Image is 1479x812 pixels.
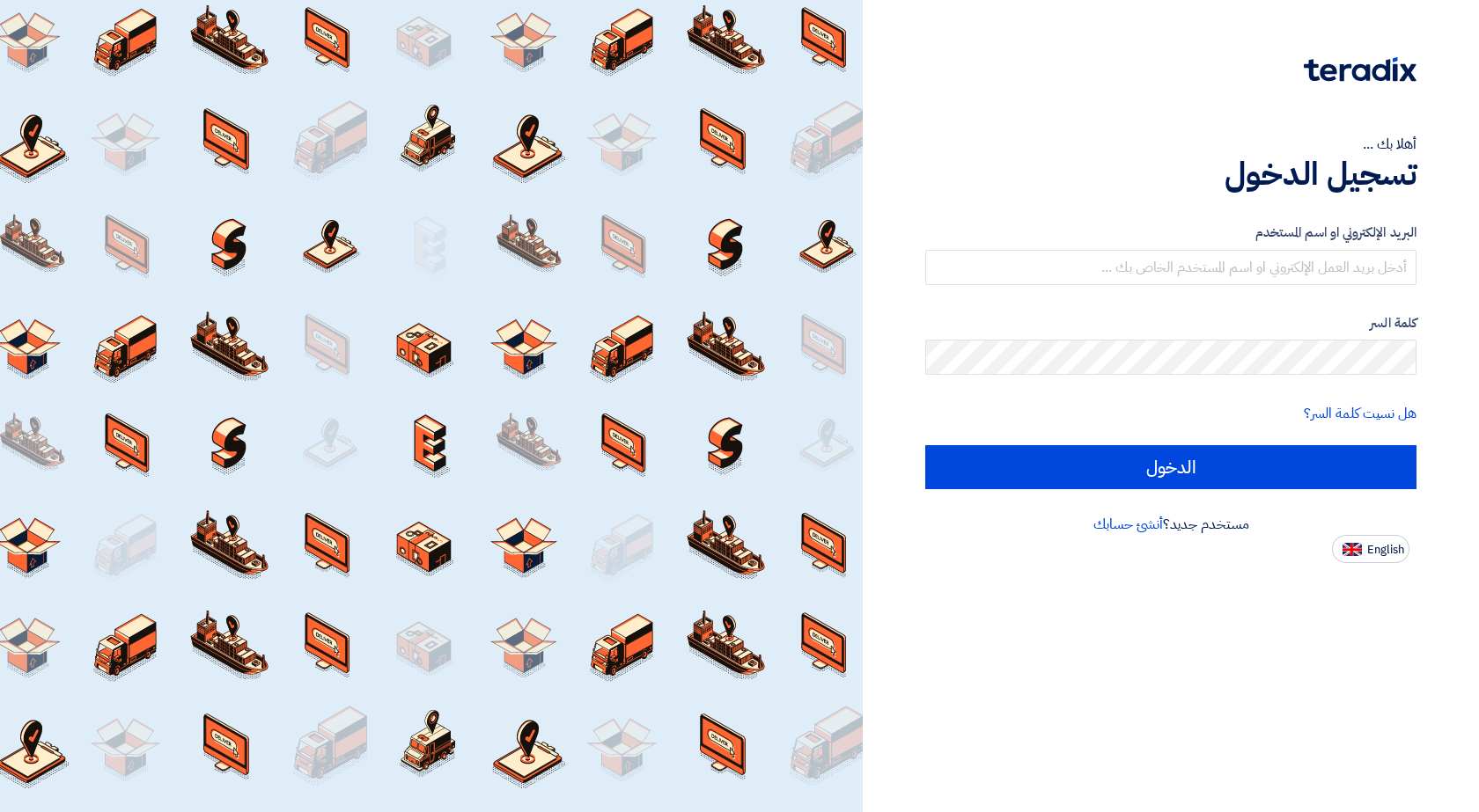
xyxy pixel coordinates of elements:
h1: تسجيل الدخول [925,155,1416,194]
button: English [1332,535,1409,563]
img: en-US.png [1343,543,1362,556]
input: الدخول [925,445,1416,489]
div: أهلا بك ... [925,134,1416,155]
input: أدخل بريد العمل الإلكتروني او اسم المستخدم الخاص بك ... [925,250,1416,285]
label: كلمة السر [925,313,1416,333]
label: البريد الإلكتروني او اسم المستخدم [925,223,1416,243]
a: أنشئ حسابك [1093,514,1163,535]
img: Teradix logo [1304,57,1416,82]
a: هل نسيت كلمة السر؟ [1304,403,1416,424]
span: English [1367,544,1404,556]
div: مستخدم جديد؟ [925,514,1416,535]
